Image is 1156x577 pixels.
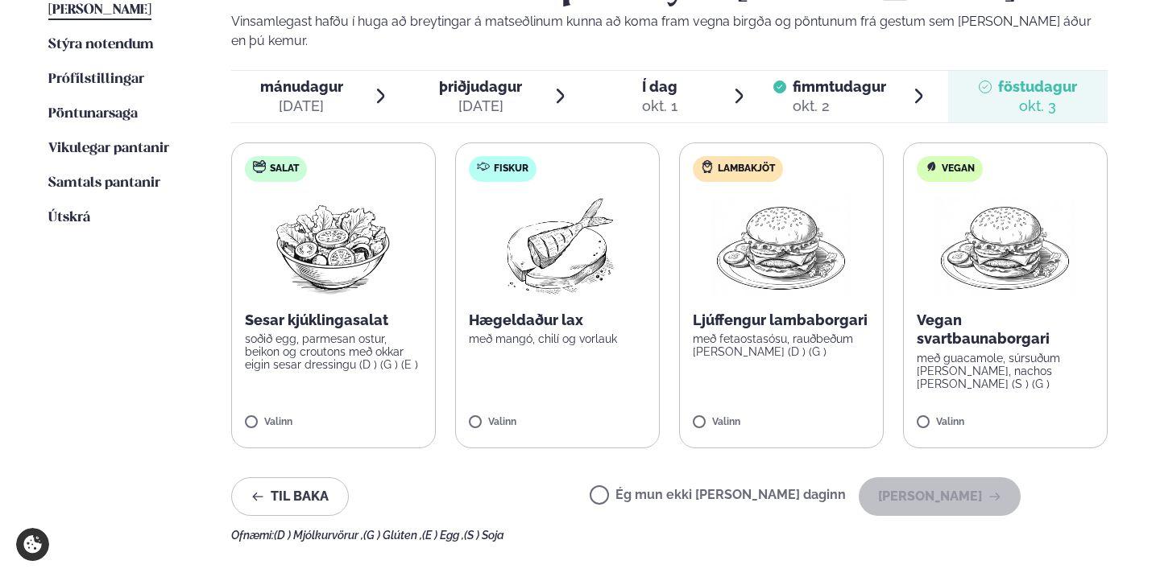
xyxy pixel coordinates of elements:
[942,163,975,175] span: Vegan
[48,211,90,225] span: Útskrá
[48,142,169,155] span: Vikulegar pantanir
[253,160,266,173] img: salad.svg
[793,78,886,95] span: fimmtudagur
[464,529,504,542] span: (S ) Soja
[245,332,422,371] p: soðið egg, parmesan ostur, beikon og croutons með okkar eigin sesar dressingu (D ) (G ) (E )
[710,195,852,298] img: Hamburger.png
[469,311,646,330] p: Hægeldaður lax
[48,174,160,193] a: Samtals pantanir
[693,311,870,330] p: Ljúffengur lambaborgari
[917,311,1094,349] p: Vegan svartbaunaborgari
[48,3,151,17] span: [PERSON_NAME]
[439,78,522,95] span: þriðjudagur
[642,77,677,97] span: Í dag
[260,97,343,116] div: [DATE]
[48,70,144,89] a: Prófílstillingar
[422,529,464,542] span: (E ) Egg ,
[48,139,169,159] a: Vikulegar pantanir
[16,528,49,561] a: Cookie settings
[718,163,775,175] span: Lambakjöt
[793,97,886,116] div: okt. 2
[494,163,528,175] span: Fiskur
[274,529,363,542] span: (D ) Mjólkurvörur ,
[262,195,404,298] img: Salad.png
[998,97,1077,116] div: okt. 3
[48,107,138,121] span: Pöntunarsaga
[859,477,1021,516] button: [PERSON_NAME]
[701,160,714,173] img: Lamb.svg
[231,477,349,516] button: Til baka
[260,78,343,95] span: mánudagur
[469,332,646,345] p: með mangó, chilí og vorlauk
[934,195,1076,298] img: Hamburger.png
[48,38,154,52] span: Stýra notendum
[48,1,151,20] a: [PERSON_NAME]
[48,72,144,86] span: Prófílstillingar
[486,195,628,298] img: Fish.png
[642,97,677,116] div: okt. 1
[48,105,138,124] a: Pöntunarsaga
[48,208,90,228] a: Útskrá
[48,176,160,190] span: Samtals pantanir
[245,311,422,330] p: Sesar kjúklingasalat
[917,352,1094,390] p: með guacamole, súrsuðum [PERSON_NAME], nachos [PERSON_NAME] (S ) (G )
[231,529,1108,542] div: Ofnæmi:
[998,78,1077,95] span: föstudagur
[48,35,154,55] a: Stýra notendum
[270,163,299,175] span: Salat
[231,12,1108,51] p: Vinsamlegast hafðu í huga að breytingar á matseðlinum kunna að koma fram vegna birgða og pöntunum...
[477,160,490,173] img: fish.svg
[693,332,870,358] p: með fetaostasósu, rauðbeðum [PERSON_NAME] (D ) (G )
[925,160,938,173] img: Vegan.svg
[439,97,522,116] div: [DATE]
[363,529,422,542] span: (G ) Glúten ,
